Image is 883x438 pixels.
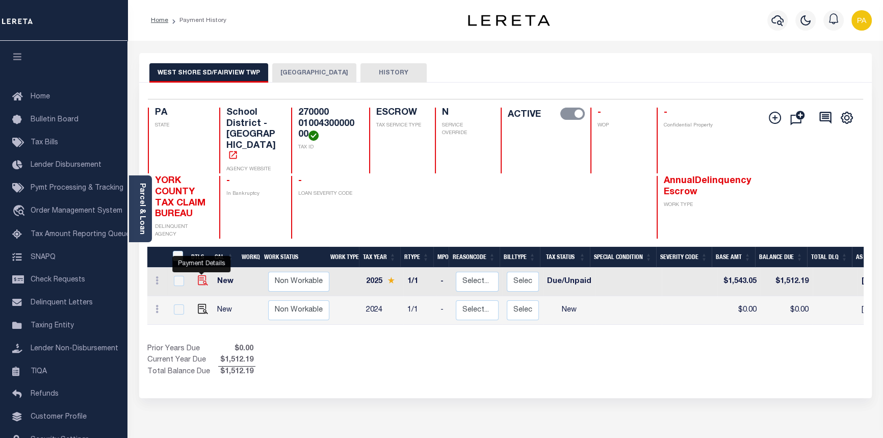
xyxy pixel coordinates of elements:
[851,10,872,31] img: svg+xml;base64,PHN2ZyB4bWxucz0iaHR0cDovL3d3dy53My5vcmcvMjAwMC9zdmciIHBvaW50ZXItZXZlbnRzPSJub25lIi...
[218,355,255,366] span: $1,512.19
[31,185,123,192] span: Pymt Processing & Tracking
[31,139,58,146] span: Tax Bills
[717,296,761,325] td: $0.00
[12,205,29,218] i: travel_explore
[226,166,279,173] p: AGENCY WEBSITE
[226,176,230,186] span: -
[218,344,255,355] span: $0.00
[362,268,403,296] td: 2025
[712,247,755,268] th: Base Amt: activate to sort column ascending
[31,231,130,238] span: Tax Amount Reporting Queue
[172,256,230,272] div: Payment Details
[272,63,356,83] button: [GEOGRAPHIC_DATA]
[31,116,79,123] span: Bulletin Board
[468,15,550,26] img: logo-dark.svg
[155,223,207,239] p: DELINQUENT AGENCY
[543,296,595,325] td: New
[218,367,255,378] span: $1,512.19
[155,108,207,119] h4: PA
[376,108,423,119] h4: ESCROW
[213,268,241,296] td: New
[31,322,74,329] span: Taxing Entity
[326,247,359,268] th: Work Type
[362,296,403,325] td: 2024
[755,247,807,268] th: Balance Due: activate to sort column ascending
[155,122,207,130] p: STATE
[147,247,167,268] th: &nbsp;&nbsp;&nbsp;&nbsp;&nbsp;&nbsp;&nbsp;&nbsp;&nbsp;&nbsp;
[298,108,357,141] h4: 270000 0100430000000
[807,247,852,268] th: Total DLQ: activate to sort column ascending
[147,344,218,355] td: Prior Years Due
[598,122,644,130] p: WOP
[226,108,279,163] h4: School District - [GEOGRAPHIC_DATA]
[403,268,436,296] td: 1/1
[31,414,87,421] span: Customer Profile
[436,296,452,325] td: -
[664,108,667,117] span: -
[403,296,436,325] td: 1/1
[543,268,595,296] td: Due/Unpaid
[211,247,238,268] th: CAL: activate to sort column ascending
[508,108,541,122] label: ACTIVE
[138,183,145,235] a: Parcel & Loan
[387,277,395,284] img: Star.svg
[31,276,85,284] span: Check Requests
[598,108,601,117] span: -
[376,122,423,130] p: TAX SERVICE TYPE
[359,247,400,268] th: Tax Year: activate to sort column ascending
[717,268,761,296] td: $1,543.05
[155,176,205,219] span: YORK COUNTY TAX CLAIM BUREAU
[168,16,226,25] li: Payment History
[238,247,260,268] th: WorkQ
[31,299,93,306] span: Delinquent Letters
[449,247,500,268] th: ReasonCode: activate to sort column ascending
[147,366,218,377] td: Total Balance Due
[31,208,122,215] span: Order Management System
[260,247,329,268] th: Work Status
[167,247,188,268] th: &nbsp;
[442,122,488,137] p: SERVICE OVERRIDE
[436,268,452,296] td: -
[664,201,716,209] p: WORK TYPE
[360,63,427,83] button: HISTORY
[298,144,357,151] p: TAX ID
[147,355,218,366] td: Current Year Due
[664,176,751,197] span: AnnualDelinquency Escrow
[761,268,813,296] td: $1,512.19
[31,162,101,169] span: Lender Disbursement
[656,247,712,268] th: Severity Code: activate to sort column ascending
[226,190,279,198] p: In Bankruptcy
[298,176,302,186] span: -
[590,247,656,268] th: Special Condition: activate to sort column ascending
[433,247,449,268] th: MPO
[213,296,241,325] td: New
[187,247,211,268] th: DTLS
[149,63,268,83] button: WEST SHORE SD/FAIRVIEW TWP
[442,108,488,119] h4: N
[31,93,50,100] span: Home
[298,190,357,198] p: LOAN SEVERITY CODE
[31,345,118,352] span: Lender Non-Disbursement
[761,296,813,325] td: $0.00
[31,253,56,261] span: SNAPQ
[31,391,59,398] span: Refunds
[664,122,716,130] p: Confidential Property
[31,368,47,375] span: TIQA
[540,247,590,268] th: Tax Status: activate to sort column ascending
[151,17,168,23] a: Home
[400,247,433,268] th: RType: activate to sort column ascending
[500,247,540,268] th: BillType: activate to sort column ascending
